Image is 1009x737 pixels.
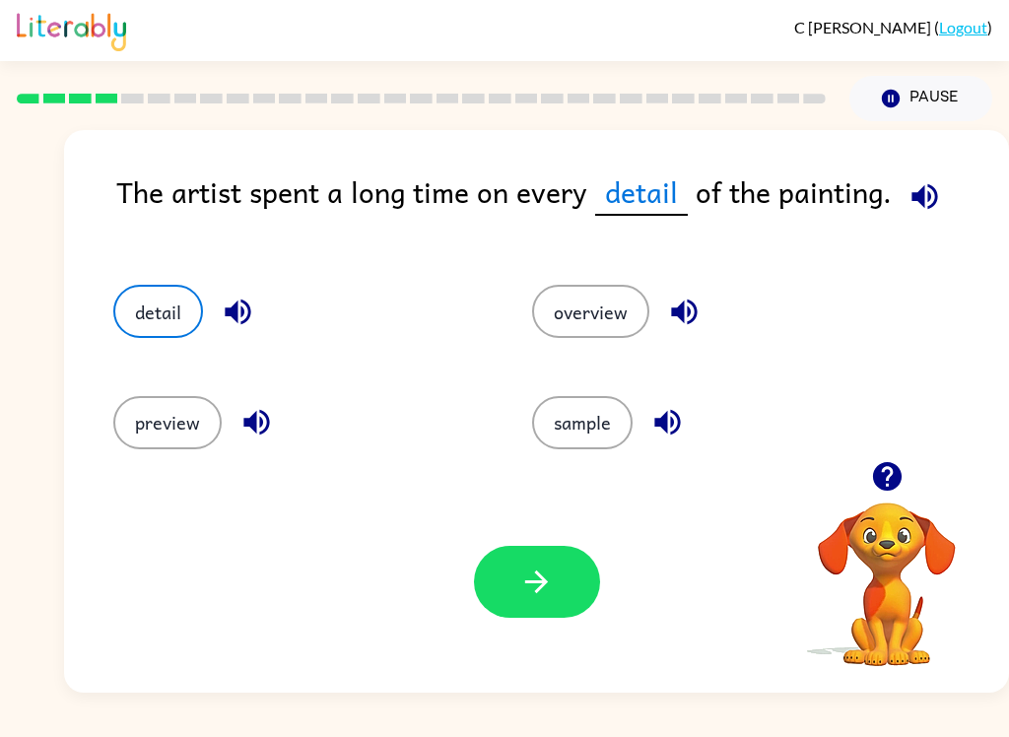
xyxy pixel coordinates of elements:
[113,285,203,338] button: detail
[849,76,992,121] button: Pause
[794,18,934,36] span: C [PERSON_NAME]
[532,396,633,449] button: sample
[532,285,649,338] button: overview
[939,18,987,36] a: Logout
[595,169,688,216] span: detail
[113,396,222,449] button: preview
[17,8,126,51] img: Literably
[788,472,985,669] video: Your browser must support playing .mp4 files to use Literably. Please try using another browser.
[116,169,1009,245] div: The artist spent a long time on every of the painting.
[794,18,992,36] div: ( )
